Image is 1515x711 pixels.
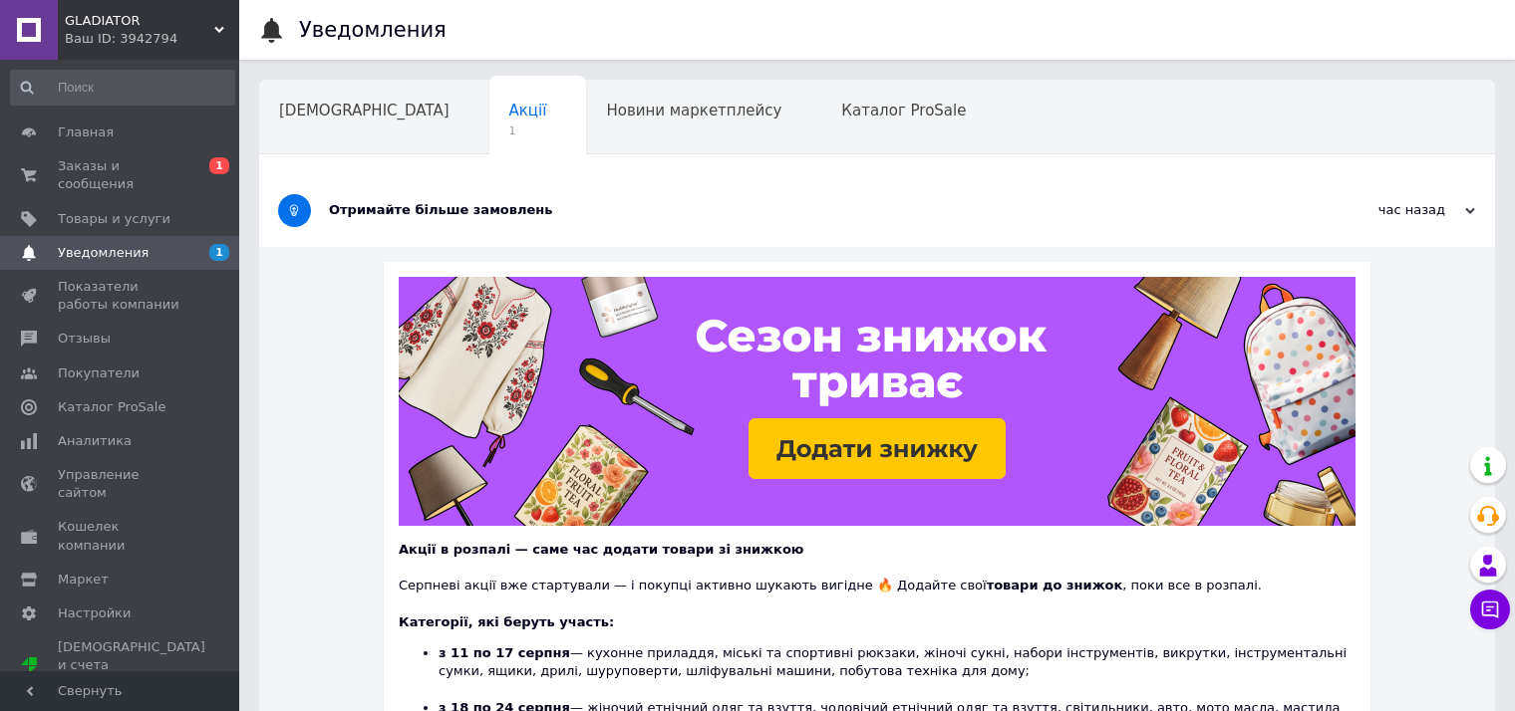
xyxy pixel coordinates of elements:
span: Каталог ProSale [841,102,966,119]
input: Поиск [10,70,235,106]
b: товари до знижок [987,578,1123,592]
div: Серпневі акції вже стартували — і покупці активно шукають вигідне 🔥 Додайте свої , поки все в роз... [399,559,1356,594]
span: Товары и услуги [58,210,170,228]
span: Настройки [58,604,131,622]
b: Акції в розпалі — саме час додати товари зі знижкою [399,542,803,557]
span: Отзывы [58,330,111,348]
div: Отримайте більше замовлень [329,201,1276,219]
span: Показатели работы компании [58,278,184,314]
span: Главная [58,123,114,141]
span: 1 [509,123,547,138]
div: Ваш ID: 3942794 [65,30,239,48]
span: 1 [209,157,229,174]
span: Покупатели [58,364,140,382]
b: Категорії, які беруть участь: [399,614,614,629]
span: [DEMOGRAPHIC_DATA] [279,102,450,119]
button: Чат с покупателем [1470,590,1510,629]
span: Аналитика [58,432,132,450]
span: Маркет [58,571,109,589]
span: Управление сайтом [58,466,184,502]
span: GLADIATOR [65,12,214,30]
span: Заказы и сообщения [58,157,184,193]
span: 1 [209,244,229,261]
span: Уведомления [58,244,149,262]
span: Акції [509,102,547,119]
span: [DEMOGRAPHIC_DATA] и счета [58,638,205,693]
b: з 11 по 17 серпня [439,645,570,660]
div: час назад [1276,201,1475,219]
span: Кошелек компании [58,518,184,554]
li: — кухонне приладдя, міські та спортивні рюкзаки, жіночі сукні, набори інструментів, викрутки, інс... [439,644,1356,699]
span: Новини маркетплейсу [606,102,781,119]
span: Каталог ProSale [58,398,165,416]
h1: Уведомления [299,18,447,42]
